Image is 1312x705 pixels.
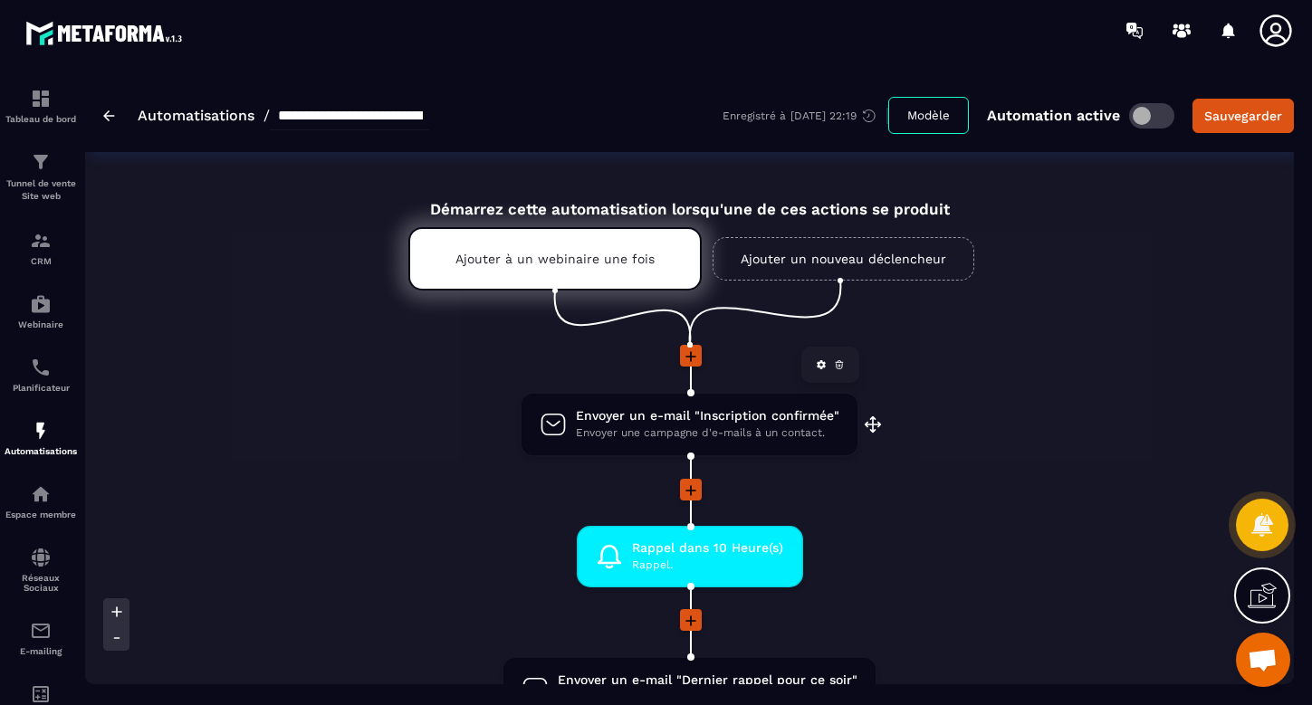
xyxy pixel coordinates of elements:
[30,88,52,110] img: formation
[558,672,857,689] span: Envoyer un e-mail "Dernier rappel pour ce soir"
[5,256,77,266] p: CRM
[632,557,783,574] span: Rappel.
[723,108,888,124] div: Enregistré à
[5,319,77,329] p: Webinaire
[576,407,839,424] span: Envoyer un e-mail "Inscription confirmée"
[5,280,77,343] a: automationsautomationsWebinaire
[5,470,77,533] a: automationsautomationsEspace membre
[25,16,188,50] img: logo
[5,216,77,280] a: formationformationCRM
[363,179,1016,218] div: Démarrez cette automatisation lorsqu'une de ces actions se produit
[5,343,77,406] a: schedulerschedulerPlanificateur
[138,107,254,124] a: Automatisations
[5,606,77,670] a: emailemailE-mailing
[30,547,52,568] img: social-network
[5,406,77,470] a: automationsautomationsAutomatisations
[30,357,52,378] img: scheduler
[103,110,115,121] img: arrow
[576,424,839,442] span: Envoyer une campagne d'e-mails à un contact.
[5,74,77,138] a: formationformationTableau de bord
[1236,633,1290,687] div: Ouvrir le chat
[455,252,655,266] p: Ajouter à un webinaire une fois
[30,151,52,173] img: formation
[5,446,77,456] p: Automatisations
[30,620,52,642] img: email
[713,237,974,281] a: Ajouter un nouveau déclencheur
[5,573,77,593] p: Réseaux Sociaux
[30,683,52,705] img: accountant
[5,533,77,606] a: social-networksocial-networkRéseaux Sociaux
[5,114,77,124] p: Tableau de bord
[5,646,77,656] p: E-mailing
[30,293,52,315] img: automations
[263,107,270,124] span: /
[30,230,52,252] img: formation
[30,483,52,505] img: automations
[1204,107,1282,125] div: Sauvegarder
[5,383,77,393] p: Planificateur
[5,510,77,519] p: Espace membre
[987,107,1120,124] p: Automation active
[632,539,783,557] span: Rappel dans 10 Heure(s)
[790,110,857,122] p: [DATE] 22:19
[5,138,77,216] a: formationformationTunnel de vente Site web
[888,97,969,134] button: Modèle
[30,420,52,442] img: automations
[5,177,77,203] p: Tunnel de vente Site web
[1192,99,1294,133] button: Sauvegarder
